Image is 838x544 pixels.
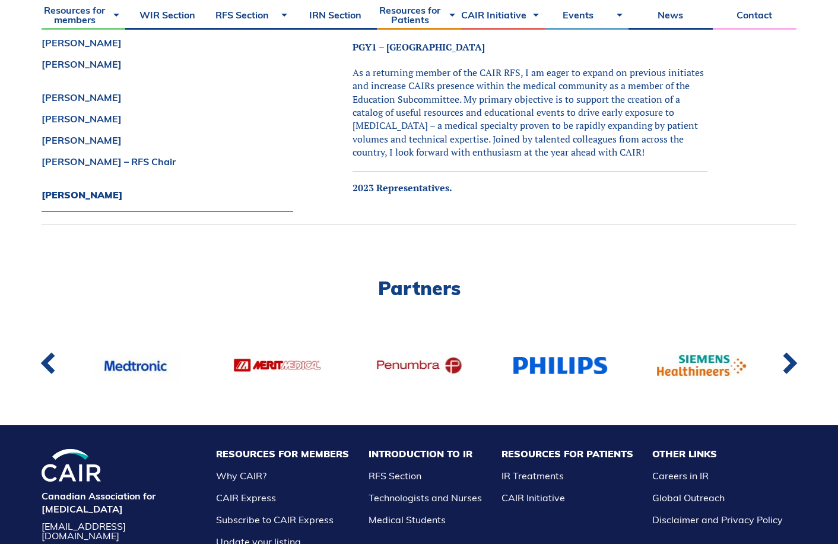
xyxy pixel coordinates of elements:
a: IR Treatments [501,470,564,482]
a: [PERSON_NAME] [42,114,293,124]
a: Disclaimer and Privacy Policy [652,514,783,526]
a: Technologists and Nurses [369,492,482,504]
p: As a returning member of the CAIR RFS, I am eager to expand on previous initiates and increase CA... [353,66,707,159]
a: CAIR Express [216,492,276,504]
a: [PERSON_NAME] [42,135,293,145]
a: Subscribe to CAIR Express [216,514,334,526]
strong: PGY1 – [GEOGRAPHIC_DATA] [353,40,485,53]
a: [PERSON_NAME] [42,59,293,69]
h2: Partners [42,279,796,298]
a: Why CAIR? [216,470,266,482]
a: CAIR Initiative [501,492,565,504]
a: 2023 Representatives. [353,181,452,194]
a: Global Outreach [652,492,725,504]
a: [EMAIL_ADDRESS][DOMAIN_NAME] [42,521,197,540]
a: [PERSON_NAME] [42,38,293,48]
h4: Canadian Association for [MEDICAL_DATA] [42,489,197,516]
a: Careers in IR [652,470,709,482]
a: Medical Students [369,514,446,526]
a: RFS Section [369,470,421,482]
a: [PERSON_NAME] [42,93,293,102]
a: [PERSON_NAME] [42,190,293,200]
a: [PERSON_NAME] – RFS Chair [42,157,293,166]
img: CIRA [42,449,101,482]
